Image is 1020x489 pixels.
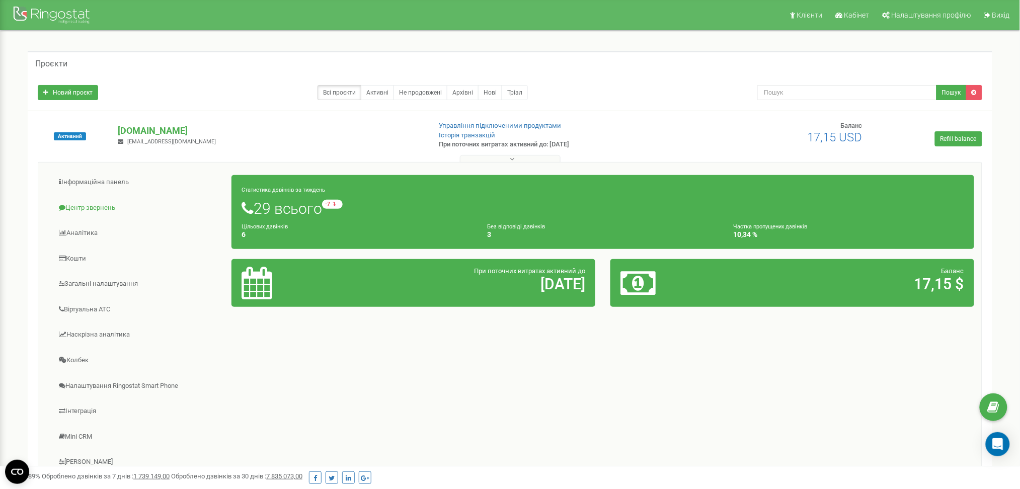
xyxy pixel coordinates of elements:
[488,223,545,230] small: Без відповіді дзвінків
[841,122,862,129] span: Баланс
[439,122,562,129] a: Управління підключеними продуктами
[242,200,964,217] h1: 29 всього
[941,267,964,275] span: Баланс
[361,276,585,292] h2: [DATE]
[502,85,528,100] a: Тріал
[5,460,29,484] button: Open CMP widget
[46,322,232,347] a: Наскрізна аналітика
[361,85,394,100] a: Активні
[46,247,232,271] a: Кошти
[892,11,971,19] span: Налаштування профілю
[797,11,823,19] span: Клієнти
[986,432,1010,456] div: Open Intercom Messenger
[46,374,232,398] a: Налаштування Ringostat Smart Phone
[46,348,232,373] a: Колбек
[242,187,325,193] small: Статистика дзвінків за тиждень
[133,472,170,480] u: 1 739 149,00
[54,132,86,140] span: Активний
[118,124,423,137] p: [DOMAIN_NAME]
[992,11,1010,19] span: Вихід
[439,140,664,149] p: При поточних витратах активний до: [DATE]
[936,85,967,100] button: Пошук
[35,59,67,68] h5: Проєкти
[757,85,937,100] input: Пошук
[808,130,862,144] span: 17,15 USD
[935,131,982,146] a: Refill balance
[46,425,232,449] a: Mini CRM
[474,267,585,275] span: При поточних витратах активний до
[242,231,473,238] h4: 6
[46,297,232,322] a: Віртуальна АТС
[478,85,502,100] a: Нові
[13,4,93,28] img: Ringostat Logo
[266,472,302,480] u: 7 835 073,00
[171,472,302,480] span: Оброблено дзвінків за 30 днів :
[439,131,496,139] a: Історія транзакцій
[447,85,479,100] a: Архівні
[844,11,870,19] span: Кабінет
[733,231,964,238] h4: 10,34 %
[46,196,232,220] a: Центр звернень
[733,223,807,230] small: Частка пропущених дзвінків
[488,231,719,238] h4: 3
[242,223,288,230] small: Цільових дзвінків
[46,170,232,195] a: Інформаційна панель
[127,138,216,145] span: [EMAIL_ADDRESS][DOMAIN_NAME]
[46,272,232,296] a: Загальні налаштування
[322,200,343,209] small: -7
[42,472,170,480] span: Оброблено дзвінків за 7 днів :
[318,85,361,100] a: Всі проєкти
[46,450,232,474] a: [PERSON_NAME]
[394,85,447,100] a: Не продовжені
[38,85,98,100] a: Новий проєкт
[46,399,232,424] a: Інтеграція
[46,221,232,246] a: Аналiтика
[740,276,964,292] h2: 17,15 $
